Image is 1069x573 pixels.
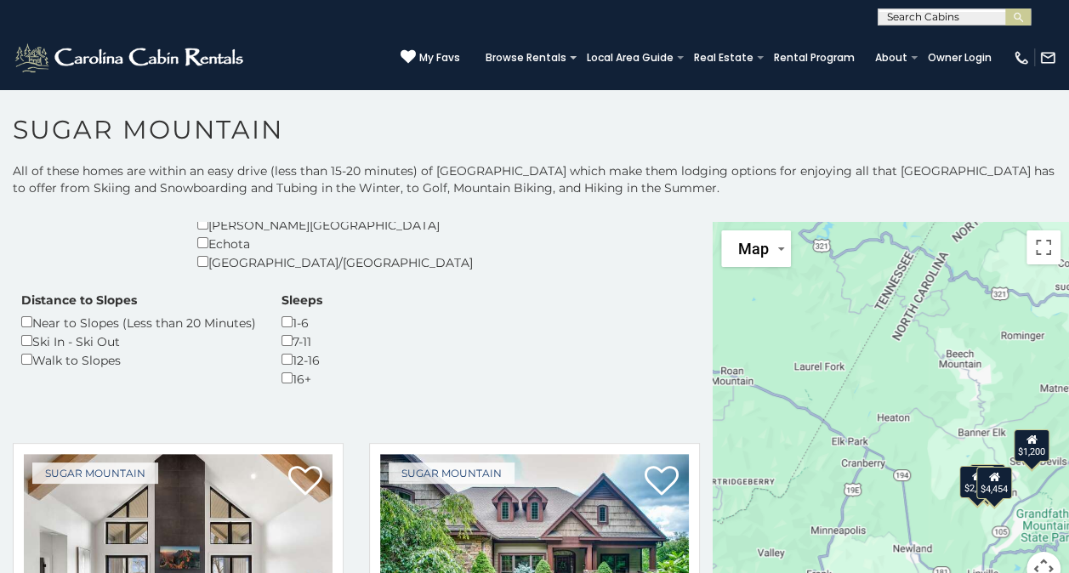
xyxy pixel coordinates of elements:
[389,462,515,484] a: Sugar Mountain
[969,464,1004,496] div: $2,765
[13,41,248,75] img: White-1-2.png
[281,350,322,369] div: 12-16
[32,462,158,484] a: Sugar Mountain
[645,464,679,500] a: Add to favorites
[281,292,322,309] label: Sleeps
[685,46,762,70] a: Real Estate
[401,49,460,66] a: My Favs
[281,332,322,350] div: 7-11
[21,313,256,332] div: Near to Slopes (Less than 20 Minutes)
[721,230,791,267] button: Change map style
[1026,230,1060,264] button: Toggle fullscreen view
[197,234,473,252] div: Echota
[919,46,1000,70] a: Owner Login
[477,46,575,70] a: Browse Rentals
[197,252,473,271] div: [GEOGRAPHIC_DATA]/[GEOGRAPHIC_DATA]
[197,215,473,234] div: [PERSON_NAME][GEOGRAPHIC_DATA]
[21,332,256,350] div: Ski In - Ski Out
[419,50,460,65] span: My Favs
[1013,429,1049,462] div: $1,200
[281,369,322,388] div: 16+
[288,464,322,500] a: Add to favorites
[578,46,682,70] a: Local Area Guide
[975,467,1011,499] div: $4,454
[1013,49,1030,66] img: phone-regular-white.png
[867,46,916,70] a: About
[765,46,863,70] a: Rental Program
[21,292,137,309] label: Distance to Slopes
[21,350,256,369] div: Walk to Slopes
[1039,49,1056,66] img: mail-regular-white.png
[959,466,995,498] div: $2,182
[738,240,769,258] span: Map
[281,313,322,332] div: 1-6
